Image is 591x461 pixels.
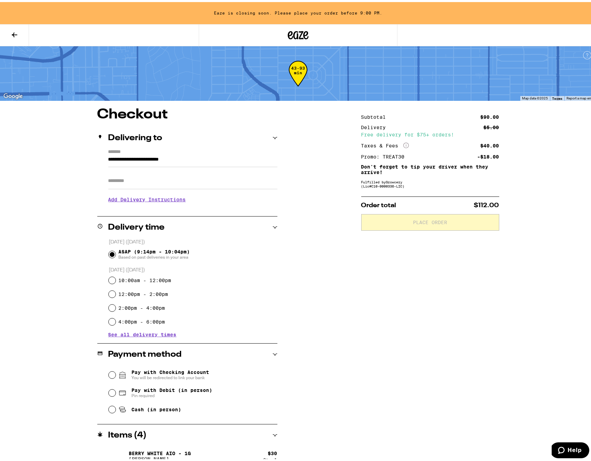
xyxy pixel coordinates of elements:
[129,449,191,454] p: Berry White AIO - 1g
[481,113,499,117] div: $90.00
[361,200,396,207] span: Order total
[108,132,162,140] h2: Delivering to
[108,190,277,205] h3: Add Delivery Instructions
[108,205,277,211] p: We'll contact you at [PHONE_NUMBER] when we arrive
[477,152,499,157] div: -$18.00
[2,90,24,99] a: Open this area in Google Maps (opens a new window)
[118,252,190,258] span: Based on past deliveries in your area
[131,367,209,378] span: Pay with Checking Account
[108,221,165,230] h2: Delivery time
[474,200,499,207] span: $112.00
[118,247,190,258] span: ASAP (9:14pm - 10:04pm)
[118,289,168,295] label: 12:00pm - 2:00pm
[131,405,181,410] span: Cash (in person)
[361,162,499,173] p: Don't forget to tip your driver when they arrive!
[129,454,191,460] p: [PERSON_NAME]
[481,141,499,146] div: $40.00
[361,123,391,128] div: Delivery
[118,317,165,323] label: 4:00pm - 6:00pm
[131,373,209,378] span: You will be redirected to link your bank
[108,330,177,335] button: See all delivery times
[552,440,589,458] iframe: Opens a widget where you can find more information
[118,276,171,281] label: 10:00am - 12:00pm
[131,385,212,391] span: Pay with Debit (in person)
[361,141,409,147] div: Taxes & Fees
[522,94,548,98] span: Map data ©2025
[108,348,182,357] h2: Payment method
[108,429,147,438] h2: Items ( 4 )
[413,218,447,223] span: Place Order
[109,237,277,243] p: [DATE] ([DATE])
[361,152,410,157] div: Promo: TREAT30
[131,391,212,396] span: Pin required
[118,303,165,309] label: 2:00pm - 4:00pm
[361,130,499,135] div: Free delivery for $75+ orders!
[361,113,391,117] div: Subtotal
[109,265,277,271] p: [DATE] ([DATE])
[484,123,499,128] div: $5.00
[268,449,277,454] div: $ 30
[361,178,499,186] div: Fulfilled by Growcery (Lic# C10-0000336-LIC )
[2,90,24,99] img: Google
[264,455,277,460] div: Qty: 1
[361,212,499,229] button: Place Order
[552,94,562,98] a: Terms
[289,64,307,90] div: 43-93 min
[97,106,277,119] h1: Checkout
